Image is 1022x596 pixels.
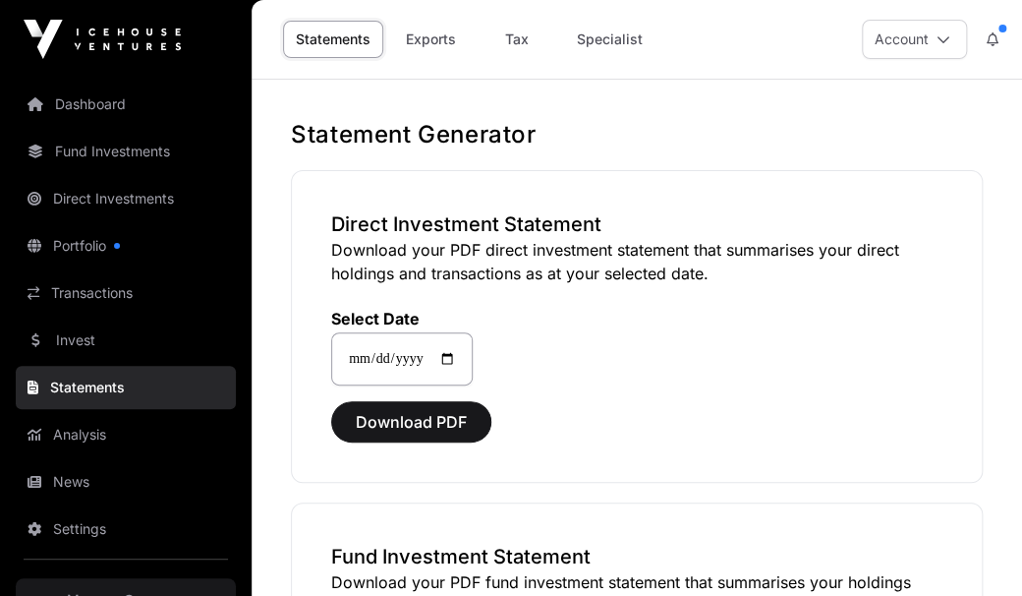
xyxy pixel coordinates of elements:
a: Fund Investments [16,130,236,173]
button: Download PDF [331,401,491,443]
a: Dashboard [16,83,236,126]
a: Statements [16,366,236,409]
a: Download PDF [331,421,491,441]
a: Transactions [16,271,236,315]
label: Select Date [331,309,473,328]
a: Portfolio [16,224,236,268]
a: Exports [391,21,470,58]
button: Account [862,20,967,59]
a: Settings [16,507,236,551]
a: Statements [283,21,383,58]
img: Icehouse Ventures Logo [24,20,181,59]
iframe: Chat Widget [924,502,1022,596]
h1: Statement Generator [291,119,983,150]
a: Direct Investments [16,177,236,220]
a: Invest [16,319,236,362]
a: Analysis [16,413,236,456]
a: Tax [478,21,556,58]
a: News [16,460,236,504]
h3: Direct Investment Statement [331,210,942,238]
span: Download PDF [356,410,467,434]
h3: Fund Investment Statement [331,543,942,570]
p: Download your PDF direct investment statement that summarises your direct holdings and transactio... [331,238,942,285]
a: Specialist [564,21,655,58]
